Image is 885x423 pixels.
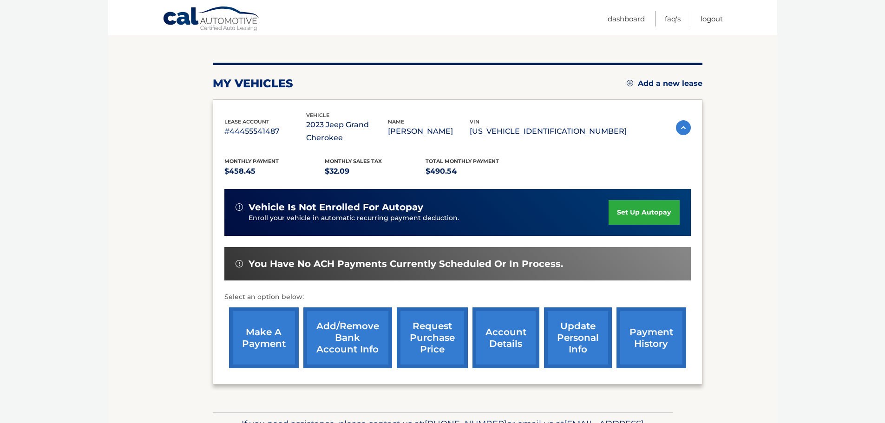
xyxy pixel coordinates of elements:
[627,80,633,86] img: add.svg
[426,165,526,178] p: $490.54
[306,112,329,118] span: vehicle
[472,307,539,368] a: account details
[616,307,686,368] a: payment history
[609,200,679,225] a: set up autopay
[426,158,499,164] span: Total Monthly Payment
[249,213,609,223] p: Enroll your vehicle in automatic recurring payment deduction.
[397,307,468,368] a: request purchase price
[325,165,426,178] p: $32.09
[224,158,279,164] span: Monthly Payment
[303,307,392,368] a: Add/Remove bank account info
[236,260,243,267] img: alert-white.svg
[470,125,627,138] p: [US_VEHICLE_IDENTIFICATION_NUMBER]
[224,118,269,125] span: lease account
[163,6,260,33] a: Cal Automotive
[213,77,293,91] h2: my vehicles
[224,125,306,138] p: #44455541487
[224,292,691,303] p: Select an option below:
[665,11,681,26] a: FAQ's
[627,79,702,88] a: Add a new lease
[470,118,479,125] span: vin
[676,120,691,135] img: accordion-active.svg
[608,11,645,26] a: Dashboard
[229,307,299,368] a: make a payment
[249,202,423,213] span: vehicle is not enrolled for autopay
[701,11,723,26] a: Logout
[249,258,563,270] span: You have no ACH payments currently scheduled or in process.
[224,165,325,178] p: $458.45
[236,203,243,211] img: alert-white.svg
[388,118,404,125] span: name
[544,307,612,368] a: update personal info
[325,158,382,164] span: Monthly sales Tax
[306,118,388,144] p: 2023 Jeep Grand Cherokee
[388,125,470,138] p: [PERSON_NAME]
